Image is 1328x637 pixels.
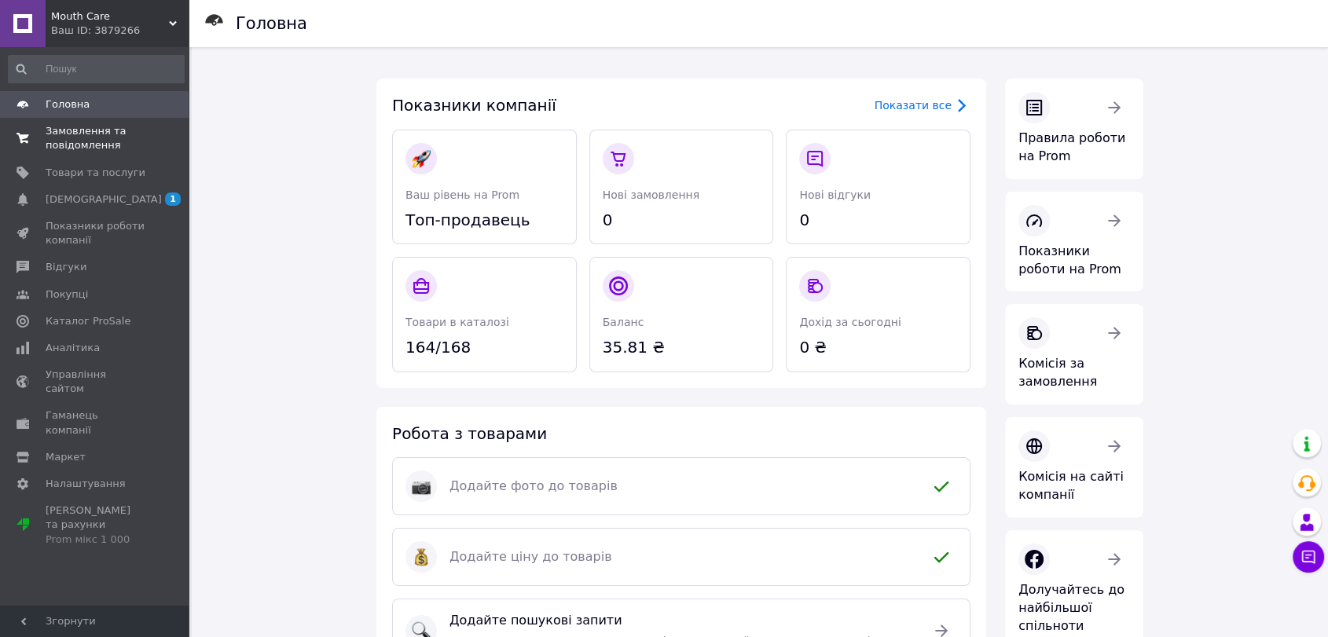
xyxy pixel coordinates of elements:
img: :rocket: [412,149,431,168]
span: Комісія на сайті компанії [1018,469,1124,502]
span: Налаштування [46,477,126,491]
a: Комісія за замовлення [1005,304,1143,405]
span: 0 ₴ [799,336,957,359]
img: :camera: [412,477,431,496]
span: Додайте ціну до товарів [449,548,913,566]
span: Покупці [46,287,88,302]
a: Показники роботи на Prom [1005,192,1143,292]
span: 35.81 ₴ [603,336,761,359]
a: :camera:Додайте фото до товарів [392,457,970,515]
span: Гаманець компанії [46,408,145,437]
span: Mouth Care [51,9,169,24]
span: Нові замовлення [603,189,699,201]
span: 164/168 [405,336,563,359]
span: [PERSON_NAME] та рахунки [46,503,145,547]
span: Товари в каталозі [405,316,509,328]
a: :moneybag:Додайте ціну до товарів [392,528,970,586]
span: Додайте пошукові запити [449,612,913,630]
span: Показники компанії [392,96,556,115]
a: Показати все [875,96,970,115]
div: Prom мікс 1 000 [46,533,145,547]
button: Чат з покупцем [1293,541,1324,573]
span: 0 [603,209,761,232]
span: Товари та послуги [46,166,145,180]
span: Комісія за замовлення [1018,356,1097,389]
div: Показати все [875,97,952,113]
input: Пошук [8,55,185,83]
a: Правила роботи на Prom [1005,79,1143,179]
span: Топ-продавець [405,209,563,232]
span: Аналітика [46,341,100,355]
span: Замовлення та повідомлення [46,124,145,152]
span: Головна [46,97,90,112]
span: Каталог ProSale [46,314,130,328]
span: Ваш рівень на Prom [405,189,519,201]
span: Правила роботи на Prom [1018,130,1125,163]
img: :moneybag: [412,547,431,566]
span: Нові відгуки [799,189,871,201]
span: 1 [165,192,181,206]
span: Показники роботи на Prom [1018,243,1121,276]
h1: Головна [236,14,307,33]
span: Показники роботи компанії [46,219,145,247]
span: Баланс [603,316,644,328]
span: Дохід за сьогодні [799,316,901,328]
span: Відгуки [46,260,86,274]
div: Ваш ID: 3879266 [51,24,189,38]
span: Управління сайтом [46,368,145,396]
span: Додайте фото до товарів [449,478,913,496]
a: Комісія на сайті компанії [1005,417,1143,518]
span: [DEMOGRAPHIC_DATA] [46,192,162,207]
span: Робота з товарами [392,424,547,443]
span: 0 [799,209,957,232]
span: Маркет [46,450,86,464]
